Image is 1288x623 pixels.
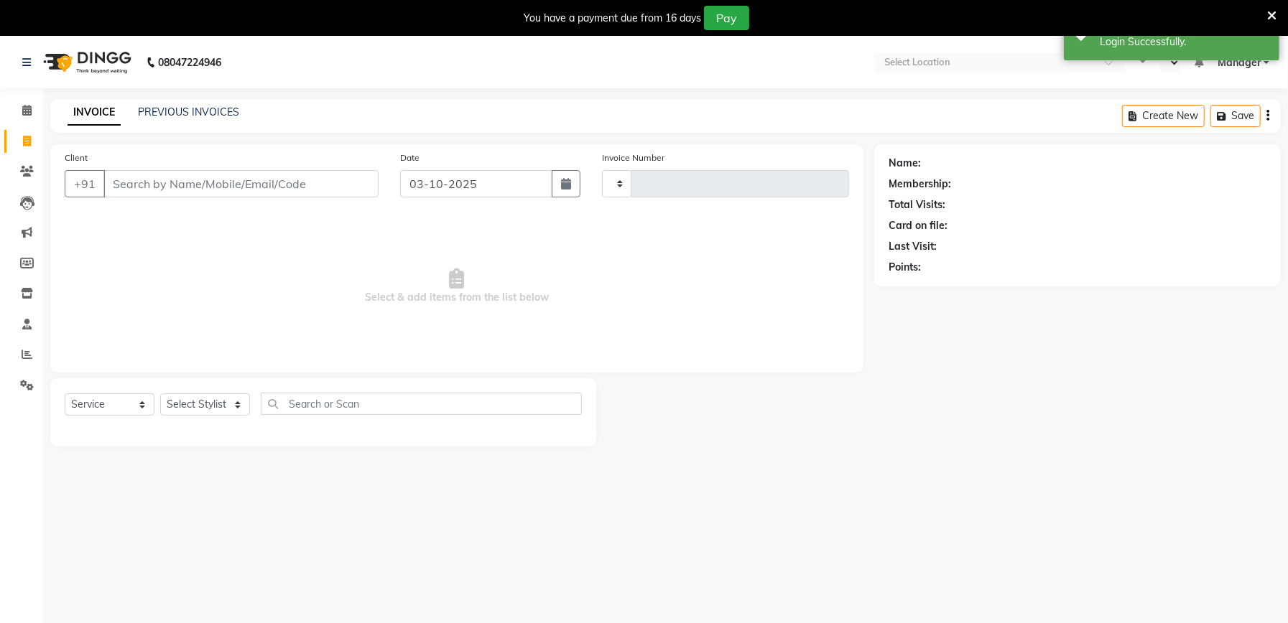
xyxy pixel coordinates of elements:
button: Create New [1122,105,1205,127]
img: logo [37,42,135,83]
div: Name: [889,156,921,171]
button: +91 [65,170,105,197]
label: Invoice Number [602,151,664,164]
button: Pay [704,6,749,30]
input: Search or Scan [261,393,582,415]
input: Search by Name/Mobile/Email/Code [103,170,379,197]
div: Last Visit: [889,239,937,254]
b: 08047224946 [158,42,221,83]
span: Manager [1218,55,1261,70]
div: Membership: [889,177,951,192]
a: PREVIOUS INVOICES [138,106,239,118]
button: Save [1210,105,1261,127]
label: Client [65,151,88,164]
div: Total Visits: [889,197,945,212]
a: INVOICE [68,100,121,126]
span: Select & add items from the list below [65,215,849,358]
div: Select Location [884,55,950,70]
label: Date [400,151,420,164]
div: You have a payment due from 16 days [524,11,701,26]
div: Login Successfully. [1100,34,1269,50]
div: Card on file: [889,218,948,233]
div: Points: [889,260,921,275]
